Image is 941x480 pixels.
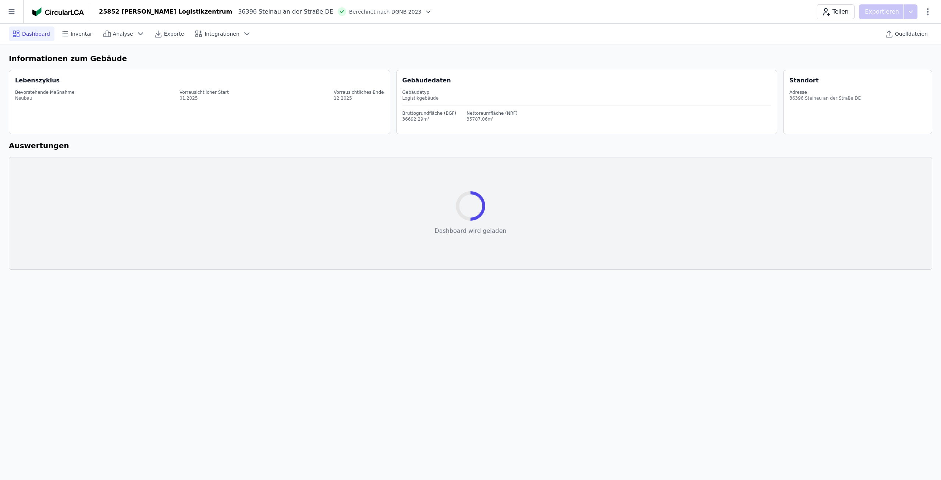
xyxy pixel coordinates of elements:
[113,30,133,38] span: Analyse
[15,95,75,101] div: Neubau
[817,4,855,19] button: Teilen
[402,95,771,101] div: Logistikgebäude
[232,7,333,16] div: 36396 Steinau an der Straße DE
[466,110,518,116] div: Nettoraumfläche (NRF)
[9,140,932,151] h6: Auswertungen
[71,30,92,38] span: Inventar
[789,76,819,85] div: Standort
[895,30,928,38] span: Quelldateien
[402,89,771,95] div: Gebäudetyp
[99,7,232,16] div: 25852 [PERSON_NAME] Logistikzentrum
[334,95,384,101] div: 12.2025
[789,89,861,95] div: Adresse
[22,30,50,38] span: Dashboard
[9,53,932,64] h6: Informationen zum Gebäude
[32,7,84,16] img: Concular
[15,76,60,85] div: Lebenszyklus
[434,227,506,235] div: Dashboard wird geladen
[466,116,518,122] div: 35787.06m²
[180,89,229,95] div: Vorrausichtlicher Start
[334,89,384,95] div: Vorrausichtliches Ende
[164,30,184,38] span: Exporte
[865,7,901,16] p: Exportieren
[402,110,457,116] div: Bruttogrundfläche (BGF)
[789,95,861,101] div: 36396 Steinau an der Straße DE
[402,116,457,122] div: 36692.29m²
[205,30,239,38] span: Integrationen
[15,89,75,95] div: Bevorstehende Maßnahme
[180,95,229,101] div: 01.2025
[402,76,777,85] div: Gebäudedaten
[349,8,422,15] span: Berechnet nach DGNB 2023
